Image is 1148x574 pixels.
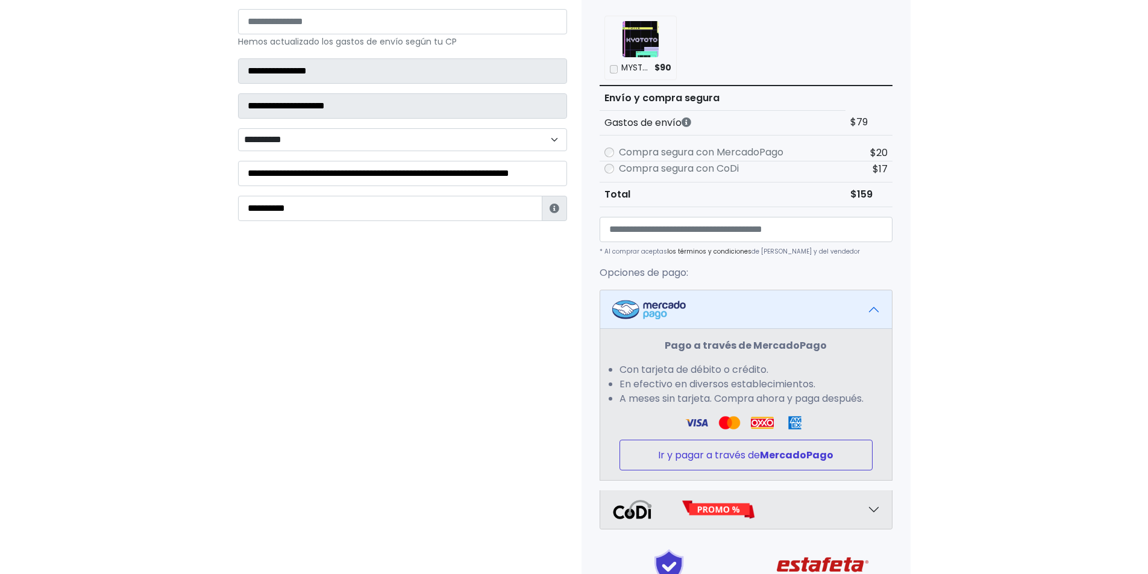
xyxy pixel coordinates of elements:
th: Envío y compra segura [600,86,846,111]
img: Visa Logo [685,416,708,430]
td: $79 [845,110,892,135]
strong: Pago a través de MercadoPago [665,338,827,352]
small: Hemos actualizado los gastos de envío según tu CP [238,36,457,48]
a: los términos y condiciones [667,247,751,256]
i: Los gastos de envío dependen de códigos postales. ¡Te puedes llevar más productos en un solo envío ! [682,117,691,127]
label: Compra segura con CoDi [619,161,739,176]
p: * Al comprar aceptas de [PERSON_NAME] y del vendedor [600,247,892,256]
li: Con tarjeta de débito o crédito. [619,363,873,377]
li: En efectivo en diversos establecimientos. [619,377,873,392]
img: Amex Logo [783,416,806,430]
img: Codi Logo [612,500,653,519]
span: $17 [873,162,888,176]
p: Opciones de pago: [600,266,892,280]
img: Visa Logo [718,416,741,430]
img: Oxxo Logo [751,416,774,430]
li: A meses sin tarjeta. Compra ahora y paga después. [619,392,873,406]
img: Promo [682,500,756,519]
strong: MercadoPago [760,448,833,462]
th: Gastos de envío [600,110,846,135]
span: $90 [654,62,671,74]
button: Ir y pagar a través deMercadoPago [619,440,873,470]
th: Total [600,182,846,207]
img: Mercadopago Logo [612,300,686,319]
img: MYSTERY BOX - GRANDE PARA MERCANCÍA [623,21,659,57]
i: Estafeta lo usará para ponerse en contacto en caso de tener algún problema con el envío [550,204,559,213]
span: $20 [870,146,888,160]
p: MYSTERY BOX - GRANDE PARA MERCANCÍA [621,62,650,74]
label: Compra segura con MercadoPago [619,145,783,160]
td: $159 [845,182,892,207]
